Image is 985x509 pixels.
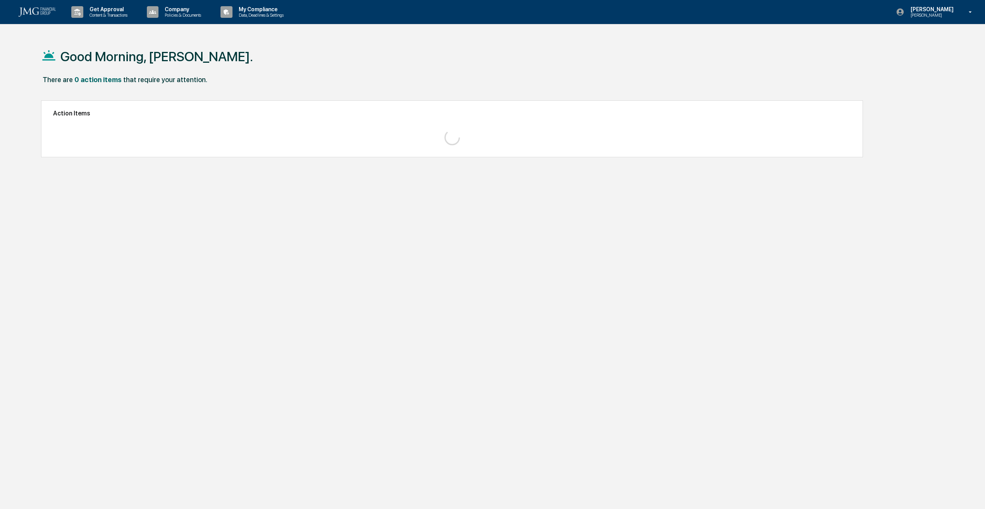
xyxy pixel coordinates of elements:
[904,12,957,18] p: [PERSON_NAME]
[904,6,957,12] p: [PERSON_NAME]
[232,6,288,12] p: My Compliance
[232,12,288,18] p: Data, Deadlines & Settings
[74,76,122,84] div: 0 action items
[60,49,253,64] h1: Good Morning, [PERSON_NAME].
[43,76,73,84] div: There are
[123,76,207,84] div: that require your attention.
[158,12,205,18] p: Policies & Documents
[83,6,131,12] p: Get Approval
[83,12,131,18] p: Content & Transactions
[19,7,56,17] img: logo
[158,6,205,12] p: Company
[53,110,851,117] h2: Action Items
